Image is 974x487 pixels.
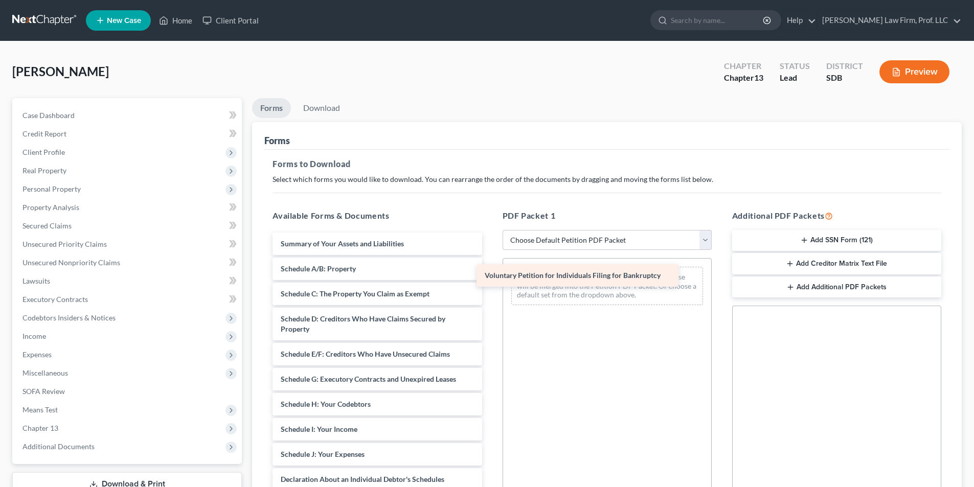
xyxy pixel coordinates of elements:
div: Chapter [724,72,763,84]
span: Real Property [22,166,66,175]
span: Voluntary Petition for Individuals Filing for Bankruptcy [485,271,661,280]
button: Preview [879,60,949,83]
span: Miscellaneous [22,368,68,377]
a: Download [295,98,348,118]
a: Property Analysis [14,198,242,217]
a: Executory Contracts [14,290,242,309]
div: District [826,60,863,72]
span: Executory Contracts [22,295,88,304]
a: Help [782,11,816,30]
h5: PDF Packet 1 [503,210,712,222]
span: Client Profile [22,148,65,156]
span: 13 [754,73,763,82]
span: Schedule G: Executory Contracts and Unexpired Leases [281,375,456,383]
a: Unsecured Nonpriority Claims [14,253,242,272]
button: Add SSN Form (121) [732,230,941,251]
span: Expenses [22,350,52,359]
a: Unsecured Priority Claims [14,235,242,253]
span: Schedule E/F: Creditors Who Have Unsecured Claims [281,350,450,358]
span: New Case [107,17,141,25]
span: Property Analysis [22,203,79,212]
div: Status [780,60,810,72]
span: Income [22,332,46,340]
a: Case Dashboard [14,106,242,125]
span: Lawsuits [22,276,50,285]
h5: Additional PDF Packets [732,210,941,222]
span: [PERSON_NAME] [12,64,109,79]
a: SOFA Review [14,382,242,401]
span: Personal Property [22,184,81,193]
span: Chapter 13 [22,424,58,432]
span: Schedule I: Your Income [281,425,357,433]
span: Unsecured Priority Claims [22,240,107,248]
span: Case Dashboard [22,111,75,120]
div: Lead [780,72,810,84]
span: Schedule C: The Property You Claim as Exempt [281,289,429,298]
h5: Available Forms & Documents [273,210,482,222]
span: Schedule H: Your Codebtors [281,400,371,408]
input: Search by name... [671,11,764,30]
span: SOFA Review [22,387,65,396]
span: Means Test [22,405,58,414]
div: Forms [264,134,290,147]
h5: Forms to Download [273,158,941,170]
span: Secured Claims [22,221,72,230]
span: Declaration About an Individual Debtor's Schedules [281,475,444,483]
a: Lawsuits [14,272,242,290]
a: Home [154,11,197,30]
a: Credit Report [14,125,242,143]
a: Forms [252,98,291,118]
div: SDB [826,72,863,84]
span: Summary of Your Assets and Liabilities [281,239,404,248]
span: Credit Report [22,129,66,138]
span: Unsecured Nonpriority Claims [22,258,120,267]
button: Add Creditor Matrix Text File [732,253,941,274]
div: Chapter [724,60,763,72]
a: Client Portal [197,11,264,30]
span: Schedule D: Creditors Who Have Claims Secured by Property [281,314,445,333]
span: Schedule J: Your Expenses [281,450,365,458]
p: Select which forms you would like to download. You can rearrange the order of the documents by dr... [273,174,941,184]
button: Add Additional PDF Packets [732,276,941,298]
a: Secured Claims [14,217,242,235]
span: Schedule A/B: Property [281,264,356,273]
a: [PERSON_NAME] Law Firm, Prof. LLC [817,11,961,30]
span: Codebtors Insiders & Notices [22,313,116,322]
span: Additional Documents [22,442,95,451]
